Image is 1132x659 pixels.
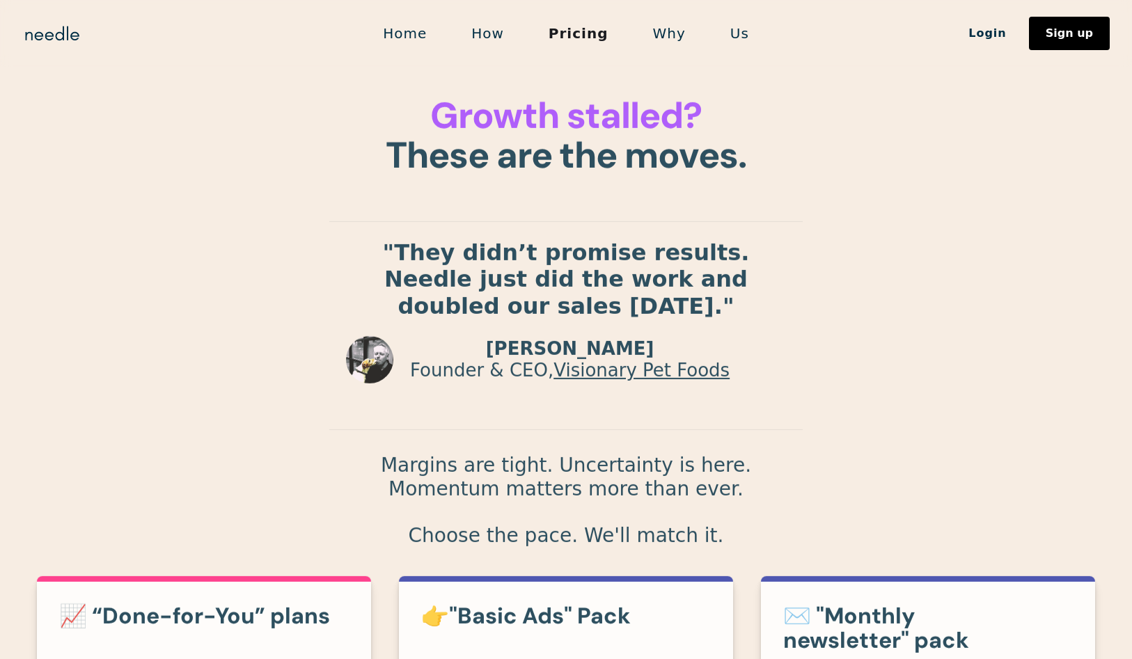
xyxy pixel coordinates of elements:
span: Growth stalled? [430,92,701,139]
a: Pricing [526,19,631,48]
a: Sign up [1029,17,1110,50]
p: Margins are tight. Uncertainty is here. Momentum matters more than ever. Choose the pace. We'll m... [329,453,803,546]
a: Us [708,19,771,48]
h1: These are the moves. [329,96,803,175]
a: Home [361,19,449,48]
a: Visionary Pet Foods [553,360,730,381]
a: Why [631,19,708,48]
p: Founder & CEO, [410,360,730,381]
a: How [449,19,526,48]
p: [PERSON_NAME] [410,338,730,360]
h3: 📈 “Done-for-You” plans [59,604,349,628]
strong: "They didn’t promise results. Needle just did the work and doubled our sales [DATE]." [383,239,750,319]
div: Sign up [1046,28,1093,39]
a: Login [946,22,1029,45]
h3: ✉️ "Monthly newsletter" pack [783,604,1073,653]
strong: 👉"Basic Ads" Pack [421,601,631,630]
